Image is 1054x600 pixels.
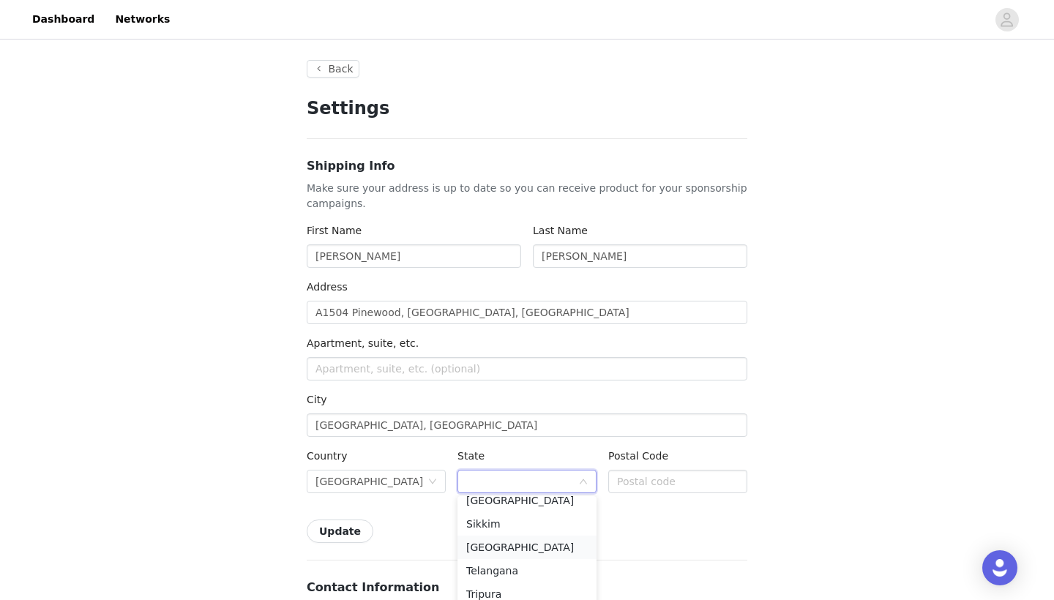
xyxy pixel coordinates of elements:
[307,357,747,380] input: Apartment, suite, etc. (optional)
[579,477,588,487] i: icon: down
[307,225,362,236] label: First Name
[307,95,747,121] h1: Settings
[457,489,597,512] li: [GEOGRAPHIC_DATA]
[307,520,373,543] button: Update
[307,301,747,324] input: Address
[982,550,1017,585] div: Open Intercom Messenger
[457,450,485,462] label: State
[315,470,423,492] div: India
[307,413,747,437] input: City
[307,450,348,462] label: Country
[307,281,348,293] label: Address
[1000,8,1014,31] div: avatar
[307,337,419,349] label: Apartment, suite, etc.
[106,3,179,36] a: Networks
[23,3,103,36] a: Dashboard
[307,60,359,78] button: Back
[608,450,668,462] label: Postal Code
[457,512,597,536] li: Sikkim
[533,225,588,236] label: Last Name
[307,394,326,405] label: City
[307,181,747,211] p: Make sure your address is up to date so you can receive product for your sponsorship campaigns.
[457,536,597,559] li: [GEOGRAPHIC_DATA]
[457,559,597,582] li: Telangana
[307,579,747,596] h3: Contact Information
[307,157,747,175] h3: Shipping Info
[428,477,437,487] i: icon: down
[608,470,747,493] input: Postal code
